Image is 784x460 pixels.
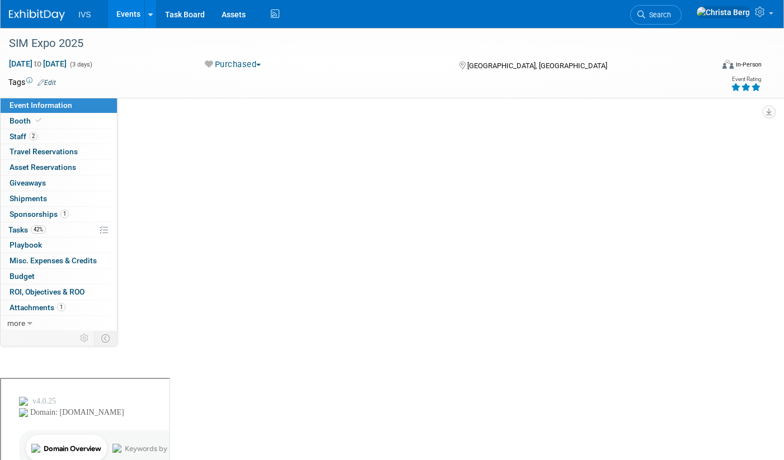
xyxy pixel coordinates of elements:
a: Event Information [1,98,117,113]
div: Event Rating [731,77,761,82]
a: Booth [1,113,117,129]
span: Event Information [10,101,72,110]
td: Toggle Event Tabs [95,331,118,345]
span: Booth [10,116,44,125]
div: Domain: [DOMAIN_NAME] [29,29,123,38]
span: Shipments [10,194,47,203]
img: website_grey.svg [18,29,27,38]
a: Playbook [1,238,117,253]
i: Booth reservation complete [36,117,41,124]
span: Asset Reservations [10,163,76,172]
a: Attachments1 [1,300,117,315]
img: ExhibitDay [9,10,65,21]
div: Domain Overview [43,66,100,73]
span: Playbook [10,240,42,249]
a: Tasks42% [1,222,117,238]
span: Travel Reservations [10,147,78,156]
span: Tasks [8,225,46,234]
span: Budget [10,272,35,281]
span: Search [645,11,671,19]
span: Giveaways [10,178,46,187]
a: Budget [1,269,117,284]
span: [GEOGRAPHIC_DATA], [GEOGRAPHIC_DATA] [467,61,607,70]
a: Giveaways [1,176,117,191]
span: Attachments [10,303,65,312]
a: more [1,316,117,331]
img: tab_keywords_by_traffic_grey.svg [111,65,120,74]
div: v 4.0.25 [31,18,55,27]
span: 1 [57,303,65,311]
span: to [32,59,43,68]
span: Misc. Expenses & Credits [10,256,97,265]
a: Staff2 [1,129,117,144]
img: Christa Berg [696,6,750,18]
a: Search [630,5,682,25]
div: In-Person [735,60,762,69]
a: Shipments [1,191,117,206]
a: Sponsorships1 [1,207,117,222]
span: (3 days) [69,61,92,68]
span: 1 [60,210,69,218]
span: 42% [31,225,46,234]
td: Tags [8,77,56,88]
div: Event Format [650,58,762,75]
span: 2 [29,132,37,140]
span: Sponsorships [10,210,69,219]
img: logo_orange.svg [18,18,27,27]
span: ROI, Objectives & ROO [10,287,84,296]
a: Asset Reservations [1,160,117,175]
a: Edit [37,79,56,87]
a: ROI, Objectives & ROO [1,284,117,300]
button: Purchased [201,59,265,70]
span: Staff [10,132,37,141]
div: Keywords by Traffic [124,66,189,73]
a: Misc. Expenses & Credits [1,253,117,268]
img: Format-Inperson.png [722,60,734,69]
td: Personalize Event Tab Strip [75,331,95,345]
img: tab_domain_overview_orange.svg [30,65,39,74]
span: IVS [78,10,91,19]
div: SIM Expo 2025 [5,34,697,54]
a: Travel Reservations [1,144,117,159]
span: [DATE] [DATE] [8,59,67,69]
span: more [7,319,25,328]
